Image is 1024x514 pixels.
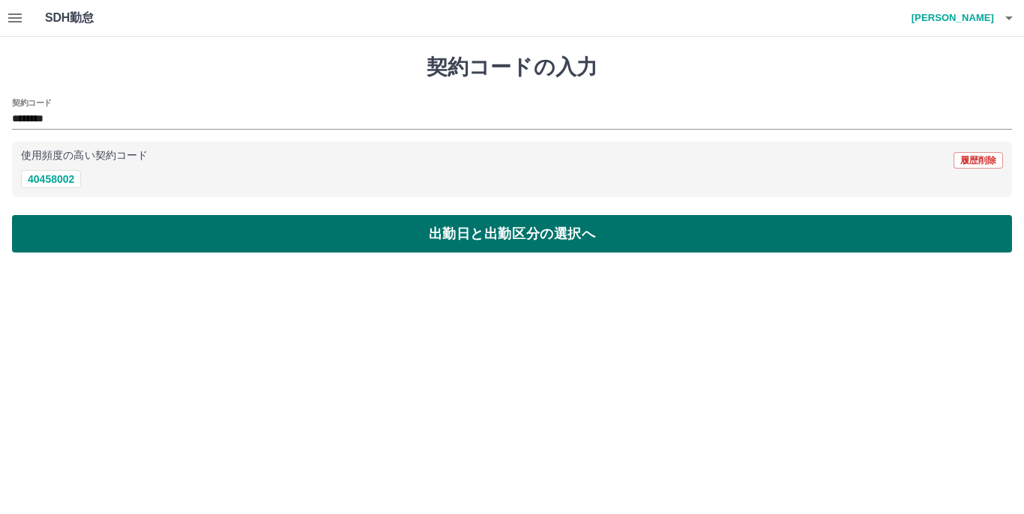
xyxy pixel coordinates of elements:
[21,170,81,188] button: 40458002
[21,151,148,161] p: 使用頻度の高い契約コード
[12,55,1012,80] h1: 契約コードの入力
[12,215,1012,253] button: 出勤日と出勤区分の選択へ
[954,152,1003,169] button: 履歴削除
[12,97,52,109] h2: 契約コード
